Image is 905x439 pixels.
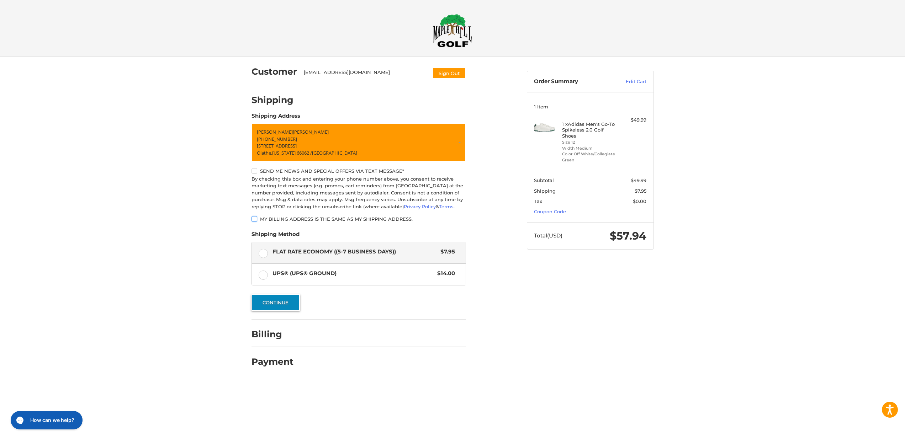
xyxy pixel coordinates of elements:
label: Send me news and special offers via text message* [252,168,466,174]
h2: Billing [252,329,293,340]
span: $49.99 [631,177,646,183]
span: 66062 / [297,150,312,156]
span: Subtotal [534,177,554,183]
legend: Shipping Address [252,112,300,123]
a: Edit Cart [610,78,646,85]
li: Size 12 [562,139,616,145]
a: Enter or select a different address [252,123,466,162]
a: Privacy Policy [404,204,436,209]
span: $14.00 [434,269,455,278]
span: $57.94 [610,229,646,242]
li: Color Off White/Collegiate Green [562,151,616,163]
iframe: Gorgias live chat messenger [7,408,85,432]
li: Width Medium [562,145,616,151]
span: Tax [534,198,542,204]
label: My billing address is the same as my shipping address. [252,216,466,222]
h3: 1 Item [534,104,646,109]
span: [US_STATE], [272,150,297,156]
span: [PHONE_NUMBER] [257,136,297,142]
span: Olathe, [257,150,272,156]
button: Sign Out [433,67,466,79]
span: $7.95 [635,188,646,194]
span: [STREET_ADDRESS] [257,143,297,149]
iframe: Google Customer Reviews [846,420,905,439]
h2: Payment [252,356,293,367]
span: [PERSON_NAME] [257,129,293,135]
span: Total (USD) [534,232,562,239]
button: Continue [252,294,300,311]
span: Flat Rate Economy ((5-7 Business Days)) [272,248,437,256]
h2: Customer [252,66,297,77]
legend: Shipping Method [252,230,300,242]
a: Coupon Code [534,209,566,214]
a: Terms [439,204,454,209]
div: [EMAIL_ADDRESS][DOMAIN_NAME] [304,69,425,79]
span: $7.95 [437,248,455,256]
span: $0.00 [633,198,646,204]
h2: Shipping [252,95,293,106]
div: $49.99 [618,117,646,124]
h3: Order Summary [534,78,610,85]
span: Shipping [534,188,556,194]
img: Maple Hill Golf [433,14,472,47]
div: By checking this box and entering your phone number above, you consent to receive marketing text ... [252,176,466,210]
h4: 1 x Adidas Men's Go-To Spikeless 2.0 Golf Shoes [562,121,616,139]
span: [GEOGRAPHIC_DATA] [312,150,357,156]
span: UPS® (UPS® Ground) [272,269,434,278]
span: [PERSON_NAME] [293,129,329,135]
